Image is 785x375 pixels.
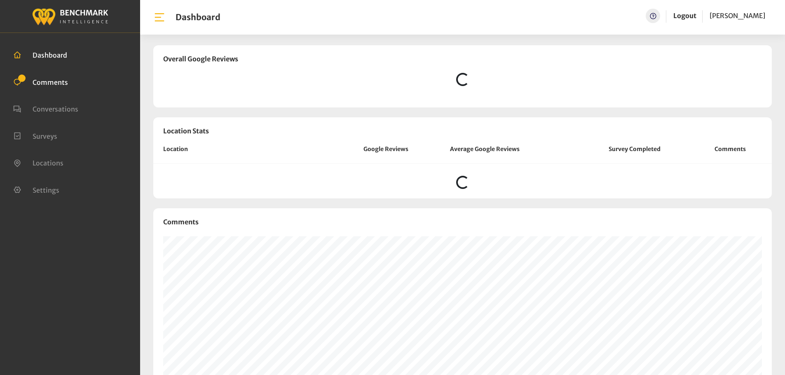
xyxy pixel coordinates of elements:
span: [PERSON_NAME] [710,12,765,20]
span: Settings [33,186,59,194]
h3: Comments [163,218,762,226]
a: Conversations [13,104,78,112]
a: Comments [13,77,68,86]
a: Surveys [13,131,57,140]
a: Logout [673,9,696,23]
h1: Dashboard [176,12,220,22]
img: bar [153,11,166,23]
a: Dashboard [13,50,67,58]
h3: Location Stats [153,117,772,145]
th: Comments [689,145,772,164]
th: Location [153,145,332,164]
span: Dashboard [33,51,67,59]
a: Locations [13,158,63,166]
a: Settings [13,185,59,193]
span: Conversations [33,105,78,113]
a: Logout [673,12,696,20]
img: benchmark [32,6,108,26]
th: Google Reviews [332,145,440,164]
span: Surveys [33,132,57,140]
th: Average Google Reviews [440,145,580,164]
th: Survey Completed [581,145,689,164]
span: Comments [33,78,68,86]
span: Locations [33,159,63,167]
h3: Overall Google Reviews [163,55,762,63]
a: [PERSON_NAME] [710,9,765,23]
